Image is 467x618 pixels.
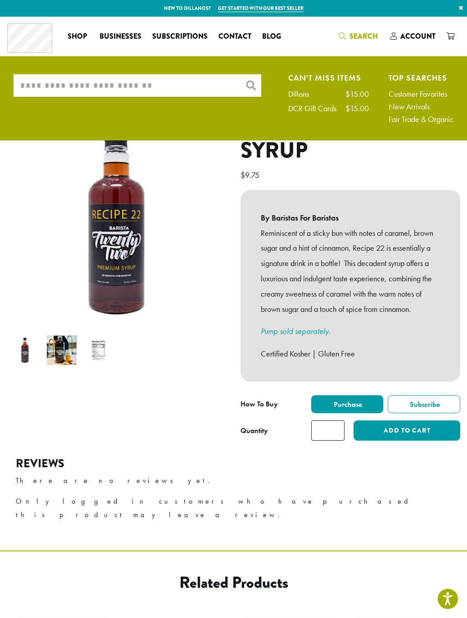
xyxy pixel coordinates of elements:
span: $ [240,170,245,180]
div: Quantity [240,425,268,436]
a: New Arrivals [389,103,453,111]
h2: Reviews [16,457,451,470]
p: There are no reviews yet. [16,474,451,487]
span: Contact [218,31,251,42]
p: Reminiscent of a sticky bun with notes of caramel, brown sugar and a hint of cinnamon, Recipe 22 ... [261,226,440,317]
div: $15.00 [345,90,369,98]
b: By Baristas For Baristas [261,210,440,226]
img: Barista 22 Recipe 22 Syrup - Image 2 [47,335,76,365]
h2: Related products [63,573,404,592]
a: Shop [62,29,94,44]
span: Blog [262,31,281,42]
h4: Top Searches [389,74,453,81]
a: Customer Favorites [389,90,453,98]
span: Search [349,31,378,41]
div: Dillons [288,90,318,98]
input: Product quantity [311,420,345,441]
button: Add to cart [354,420,460,441]
a: Search [333,29,385,44]
h4: Can't Miss Items [288,74,369,81]
p: Only logged in customers who have purchased this product may leave a review. [16,495,451,522]
p: Certified Kosher | Gluten Free [261,346,440,361]
span: How To Buy [240,399,278,409]
div: $15.00 [345,104,369,113]
span: Subscribe [408,400,440,409]
a: Get started with our best seller [218,5,304,12]
h1: Barista 22 Recipe 22 Syrup [240,112,461,164]
div: DCR Gift Cards [288,104,345,113]
a: Pump sold separately. [261,326,331,336]
img: Barista 22 Recipe 22 Syrup [10,335,40,365]
bdi: 9.75 [240,170,262,180]
img: Barista 22 Recipe 22 Syrup - Image 3 [84,335,113,365]
a: Fair Trade & Organic [389,115,453,123]
span: Shop [68,31,87,42]
span: Businesses [100,31,141,42]
span: Purchase [332,400,362,409]
span: Account [400,31,435,41]
span: Subscriptions [152,31,208,42]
